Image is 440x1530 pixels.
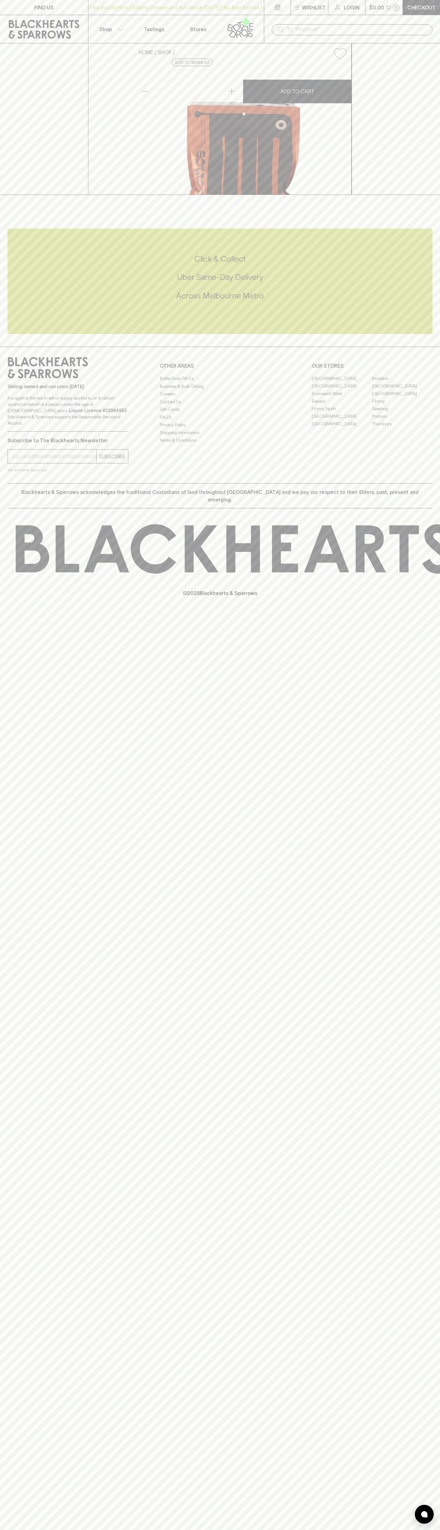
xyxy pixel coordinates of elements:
a: Contact Us [160,398,281,405]
p: Sibling owned and run since [DATE] [8,383,128,390]
button: Add to wishlist [331,46,349,62]
input: e.g. jane@blackheartsandsparrows.com.au [13,451,96,462]
p: Shop [99,25,112,33]
a: [GEOGRAPHIC_DATA] [372,390,432,397]
p: Stores [190,25,206,33]
a: Business & Bulk Gifting [160,382,281,390]
p: 0 [395,6,397,9]
a: SHOP [158,49,171,55]
p: Subscribe to The Blackhearts Newsletter [8,437,128,444]
a: [GEOGRAPHIC_DATA] [312,412,372,420]
p: ADD TO CART [281,88,314,95]
button: SUBSCRIBE [97,450,128,463]
p: Blackhearts & Sparrows acknowledges the traditional Custodians of land throughout [GEOGRAPHIC_DAT... [12,488,428,503]
a: Fitzroy [372,397,432,405]
a: Terms & Conditions [160,437,281,444]
h5: Click & Collect [8,254,432,264]
p: It is against the law to sell or supply alcohol to, or to obtain alcohol on behalf of a person un... [8,395,128,426]
strong: Liquor License #32064953 [69,408,127,413]
a: [GEOGRAPHIC_DATA] [312,420,372,428]
p: Checkout [407,4,436,11]
p: FIND US [34,4,54,11]
p: OTHER AREAS [160,362,281,370]
a: Brunswick West [312,390,372,397]
button: Shop [88,15,132,43]
h5: Uber Same-Day Delivery [8,272,432,282]
a: Bottle Drop FAQ's [160,375,281,382]
img: bubble-icon [421,1511,427,1517]
p: Login [344,4,359,11]
a: Stores [176,15,220,43]
a: Privacy Policy [160,421,281,429]
a: Careers [160,390,281,398]
a: Gift Cards [160,406,281,413]
a: Braddon [372,375,432,382]
img: 31094.png [134,65,351,195]
a: Prahran [372,412,432,420]
a: [GEOGRAPHIC_DATA] [372,382,432,390]
a: HOME [139,49,153,55]
h5: Across Melbourne Metro [8,291,432,301]
a: [GEOGRAPHIC_DATA] [312,382,372,390]
a: FAQ's [160,413,281,421]
a: Elwood [312,397,372,405]
p: Wishlist [302,4,326,11]
a: [GEOGRAPHIC_DATA] [312,375,372,382]
div: Call to action block [8,229,432,334]
a: Tastings [132,15,176,43]
a: Shipping Information [160,429,281,436]
p: OUR STORES [312,362,432,370]
button: Add to wishlist [172,59,213,66]
p: SUBSCRIBE [99,453,125,460]
p: $0.00 [369,4,384,11]
p: We will never spam you [8,467,128,473]
p: Tastings [144,25,164,33]
a: Geelong [372,405,432,412]
button: ADD TO CART [243,80,352,103]
input: Try "Pinot noir" [287,25,427,35]
a: Fitzroy North [312,405,372,412]
a: Thornbury [372,420,432,428]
